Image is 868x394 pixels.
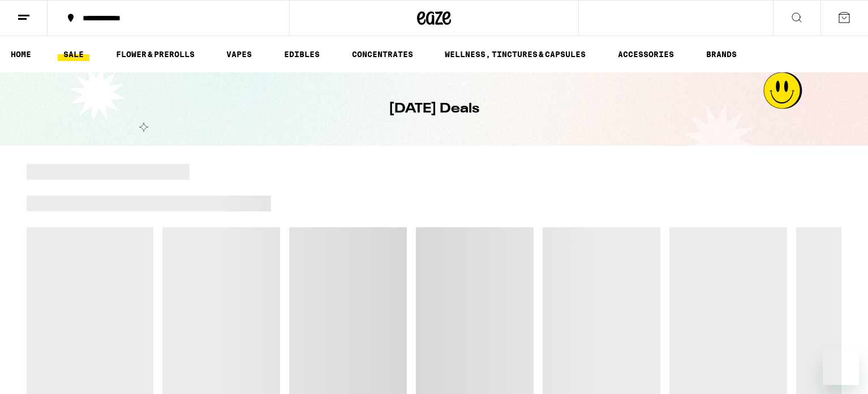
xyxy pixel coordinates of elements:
h1: [DATE] Deals [389,99,479,119]
a: HOME [5,47,37,61]
a: EDIBLES [278,47,325,61]
a: FLOWER & PREROLLS [110,47,200,61]
iframe: Button to launch messaging window [823,349,859,385]
a: BRANDS [701,47,742,61]
a: CONCENTRATES [346,47,419,61]
a: SALE [58,47,89,61]
a: WELLNESS, TINCTURES & CAPSULES [439,47,591,61]
a: ACCESSORIES [612,47,680,61]
a: VAPES [221,47,257,61]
